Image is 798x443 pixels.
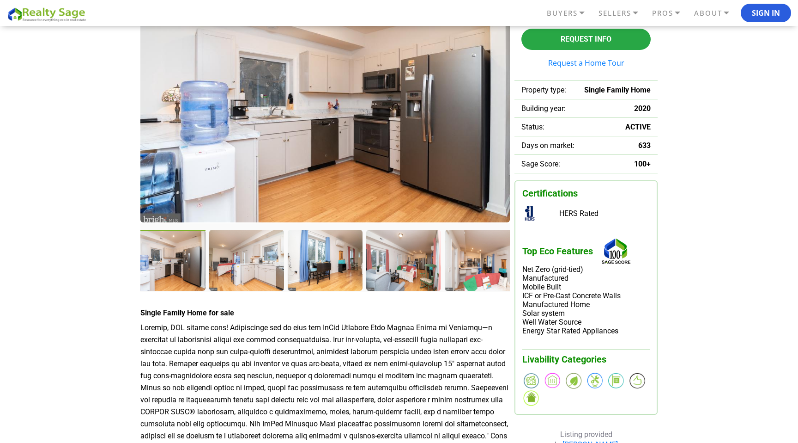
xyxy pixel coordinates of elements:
[692,5,741,21] a: ABOUT
[522,349,650,365] h3: Livability Categories
[140,308,510,317] h4: Single Family Home for sale
[544,5,596,21] a: BUYERS
[521,104,566,113] span: Building year:
[521,59,651,67] a: Request a Home Tour
[521,29,651,50] button: Request Info
[521,160,560,168] span: Sage Score:
[559,209,598,218] span: HERS Rated
[650,5,692,21] a: PROS
[634,104,651,113] span: 2020
[522,237,650,265] h3: Top Eco Features
[596,5,650,21] a: SELLERS
[521,141,574,150] span: Days on market:
[741,4,791,22] button: Sign In
[522,188,650,199] h3: Certifications
[521,123,544,131] span: Status:
[625,123,651,131] span: ACTIVE
[638,141,651,150] span: 633
[7,6,90,22] img: REALTY SAGE
[584,86,651,94] span: Single Family Home
[634,160,651,168] span: 100+
[522,265,650,335] div: Net Zero (grid-tied) Manufactured Mobile Built ICF or Pre-Cast Concrete Walls Manufactured Home S...
[521,86,566,94] span: Property type:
